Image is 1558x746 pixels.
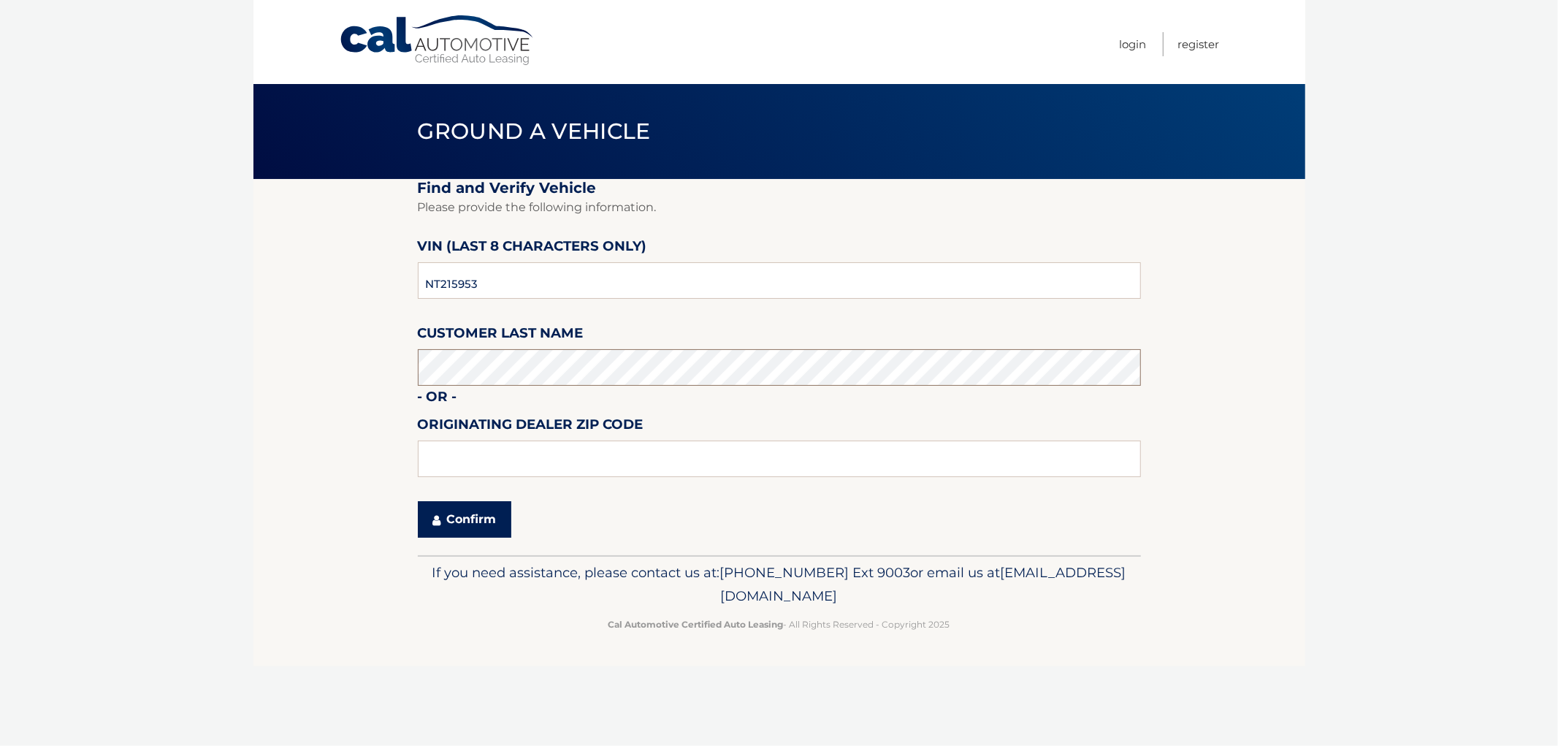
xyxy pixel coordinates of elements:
label: VIN (last 8 characters only) [418,235,647,262]
p: Please provide the following information. [418,197,1141,218]
label: Customer Last Name [418,322,584,349]
span: Ground a Vehicle [418,118,651,145]
p: - All Rights Reserved - Copyright 2025 [427,617,1131,632]
a: Register [1178,32,1220,56]
h2: Find and Verify Vehicle [418,179,1141,197]
p: If you need assistance, please contact us at: or email us at [427,561,1131,608]
strong: Cal Automotive Certified Auto Leasing [608,619,784,630]
label: - or - [418,386,457,413]
button: Confirm [418,501,511,538]
a: Login [1120,32,1147,56]
label: Originating Dealer Zip Code [418,414,644,441]
a: Cal Automotive [339,15,536,66]
span: [PHONE_NUMBER] Ext 9003 [720,564,911,581]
